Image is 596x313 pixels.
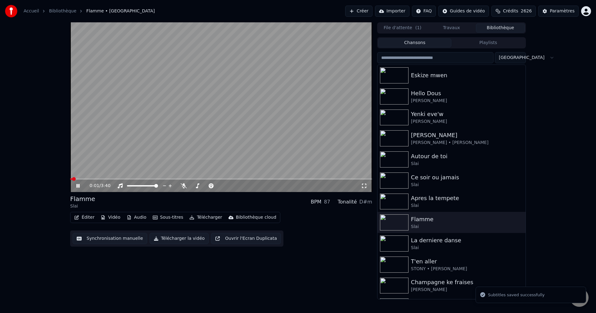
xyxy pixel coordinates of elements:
button: Travaux [427,24,476,33]
div: Yenki eve'w [411,110,523,118]
div: D#m [359,198,372,206]
button: Sous-titres [150,213,186,222]
button: Importer [375,6,409,17]
div: Slai [411,161,523,167]
div: T'en aller [411,257,523,266]
div: Slai [411,203,523,209]
button: Crédits2626 [491,6,536,17]
div: Paramètres [550,8,575,14]
div: Flamme [411,215,523,224]
div: [PERSON_NAME] • [PERSON_NAME] [411,140,523,146]
div: STONY • [PERSON_NAME] [411,266,523,272]
span: 2626 [521,8,532,14]
span: Flamme • [GEOGRAPHIC_DATA] [86,8,155,14]
span: Crédits [503,8,518,14]
div: [PERSON_NAME] [411,131,523,140]
div: Hello Dous [411,89,523,98]
a: Accueil [24,8,39,14]
button: Éditer [72,213,97,222]
button: Bibliothèque [476,24,525,33]
div: Slai [411,245,523,251]
span: 0:01 [90,183,99,189]
div: Slai [70,203,95,209]
button: Télécharger la vidéo [150,233,209,244]
span: [GEOGRAPHIC_DATA] [499,55,544,61]
button: Créer [345,6,372,17]
button: Playlists [451,38,525,47]
button: FAQ [412,6,436,17]
div: / [90,183,105,189]
div: Flamme [70,195,95,203]
span: ( 1 ) [415,25,422,31]
div: Eskize mwen [411,71,523,80]
img: youka [5,5,17,17]
div: Tonalité [338,198,357,206]
div: Slai [411,224,523,230]
div: Apres la tempete [411,194,523,203]
div: [PERSON_NAME] [411,118,523,125]
div: Subtitles saved successfully [488,292,544,298]
button: Télécharger [187,213,224,222]
div: Slai [411,182,523,188]
nav: breadcrumb [24,8,155,14]
div: Bibliothèque cloud [236,214,276,221]
div: La derniere danse [411,236,523,245]
div: [PERSON_NAME] [411,98,523,104]
button: Paramètres [538,6,579,17]
button: Audio [124,213,149,222]
button: Vidéo [98,213,123,222]
div: Autour de toi [411,152,523,161]
div: [PERSON_NAME] [411,287,523,293]
button: Ouvrir l'Ecran Duplicata [211,233,281,244]
a: Bibliothèque [49,8,76,14]
button: Chansons [378,38,452,47]
div: Ce soir ou jamais [411,173,523,182]
div: 87 [324,198,330,206]
button: Synchronisation manuelle [73,233,147,244]
button: File d'attente [378,24,427,33]
button: Guides de vidéo [438,6,489,17]
span: 3:40 [101,183,111,189]
div: Champagne ke fraises [411,278,523,287]
div: BPM [311,198,321,206]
